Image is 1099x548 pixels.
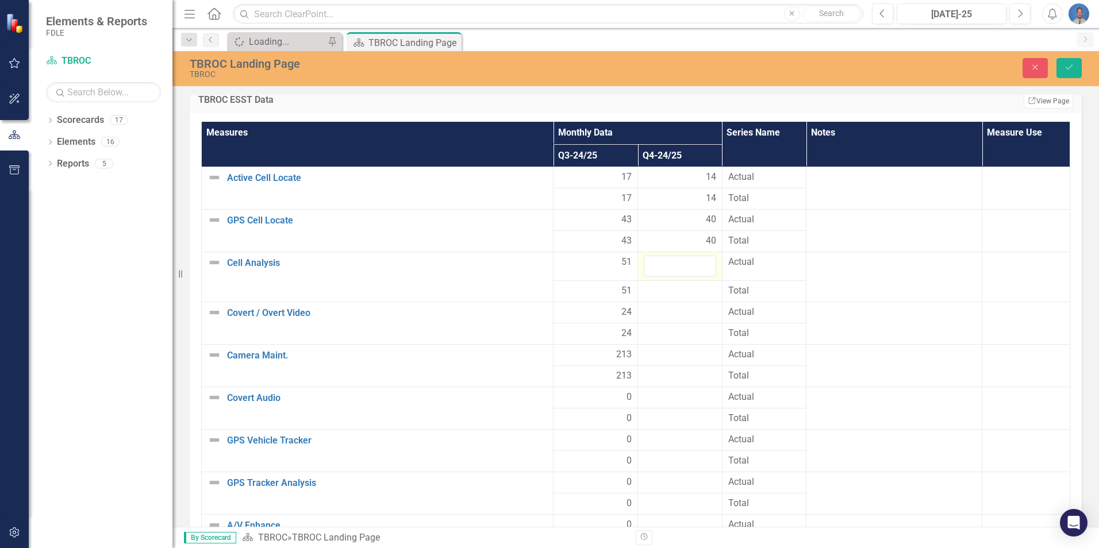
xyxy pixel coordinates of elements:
[728,171,801,184] span: Actual
[706,213,716,226] span: 40
[621,213,632,226] span: 43
[728,284,801,298] span: Total
[728,433,801,446] span: Actual
[101,137,120,147] div: 16
[258,532,287,543] a: TBROC
[57,157,89,171] a: Reports
[227,435,547,446] a: GPS Vehicle Tracker
[627,412,632,425] span: 0
[616,369,632,383] span: 213
[728,256,801,269] span: Actual
[207,391,221,404] img: Not Defined
[627,454,632,468] span: 0
[1024,94,1073,109] a: View Page
[728,306,801,319] span: Actual
[706,171,716,184] span: 14
[207,213,221,227] img: Not Defined
[230,34,325,49] a: Loading...
[184,532,236,543] span: By Scorecard
[819,9,844,18] span: Search
[728,476,801,489] span: Actual
[627,518,632,531] span: 0
[242,531,627,545] div: »
[227,173,547,183] a: Active Cell Locate
[46,28,147,37] small: FDLE
[1069,3,1089,24] img: Steve Dressler
[901,7,1002,21] div: [DATE]-25
[227,215,547,226] a: GPS Cell Locate
[207,256,221,269] img: Not Defined
[198,95,713,105] h3: TBROC ESST Data
[728,234,801,248] span: Total
[706,192,716,205] span: 14
[803,6,860,22] button: Search
[728,497,801,510] span: Total
[57,114,104,127] a: Scorecards
[621,234,632,248] span: 43
[728,327,801,340] span: Total
[728,369,801,383] span: Total
[621,192,632,205] span: 17
[627,391,632,404] span: 0
[57,136,95,149] a: Elements
[616,348,632,361] span: 213
[207,476,221,489] img: Not Defined
[621,306,632,319] span: 24
[227,258,547,268] a: Cell Analysis
[728,412,801,425] span: Total
[46,14,147,28] span: Elements & Reports
[627,476,632,489] span: 0
[627,497,632,510] span: 0
[897,3,1006,24] button: [DATE]-25
[190,57,690,70] div: TBROC Landing Page
[207,433,221,447] img: Not Defined
[233,4,863,24] input: Search ClearPoint...
[728,213,801,226] span: Actual
[728,518,801,531] span: Actual
[95,159,113,168] div: 5
[621,327,632,340] span: 24
[46,82,161,102] input: Search Below...
[227,393,547,403] a: Covert Audio
[207,348,221,362] img: Not Defined
[190,70,690,79] div: TBROC
[728,454,801,468] span: Total
[621,284,632,298] span: 51
[46,55,161,68] a: TBROC
[728,192,801,205] span: Total
[1060,509,1088,537] div: Open Intercom Messenger
[227,520,547,531] a: A/V Enhance
[621,256,632,269] span: 51
[728,391,801,404] span: Actual
[706,234,716,248] span: 40
[368,36,459,50] div: TBROC Landing Page
[207,306,221,319] img: Not Defined
[249,34,325,49] div: Loading...
[227,478,547,488] a: GPS Tracker Analysis
[110,115,128,125] div: 17
[207,171,221,184] img: Not Defined
[627,433,632,446] span: 0
[207,518,221,532] img: Not Defined
[292,532,380,543] div: TBROC Landing Page
[728,348,801,361] span: Actual
[227,308,547,318] a: Covert / Overt Video
[5,13,26,33] img: ClearPoint Strategy
[227,350,547,361] a: Camera Maint.
[621,171,632,184] span: 17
